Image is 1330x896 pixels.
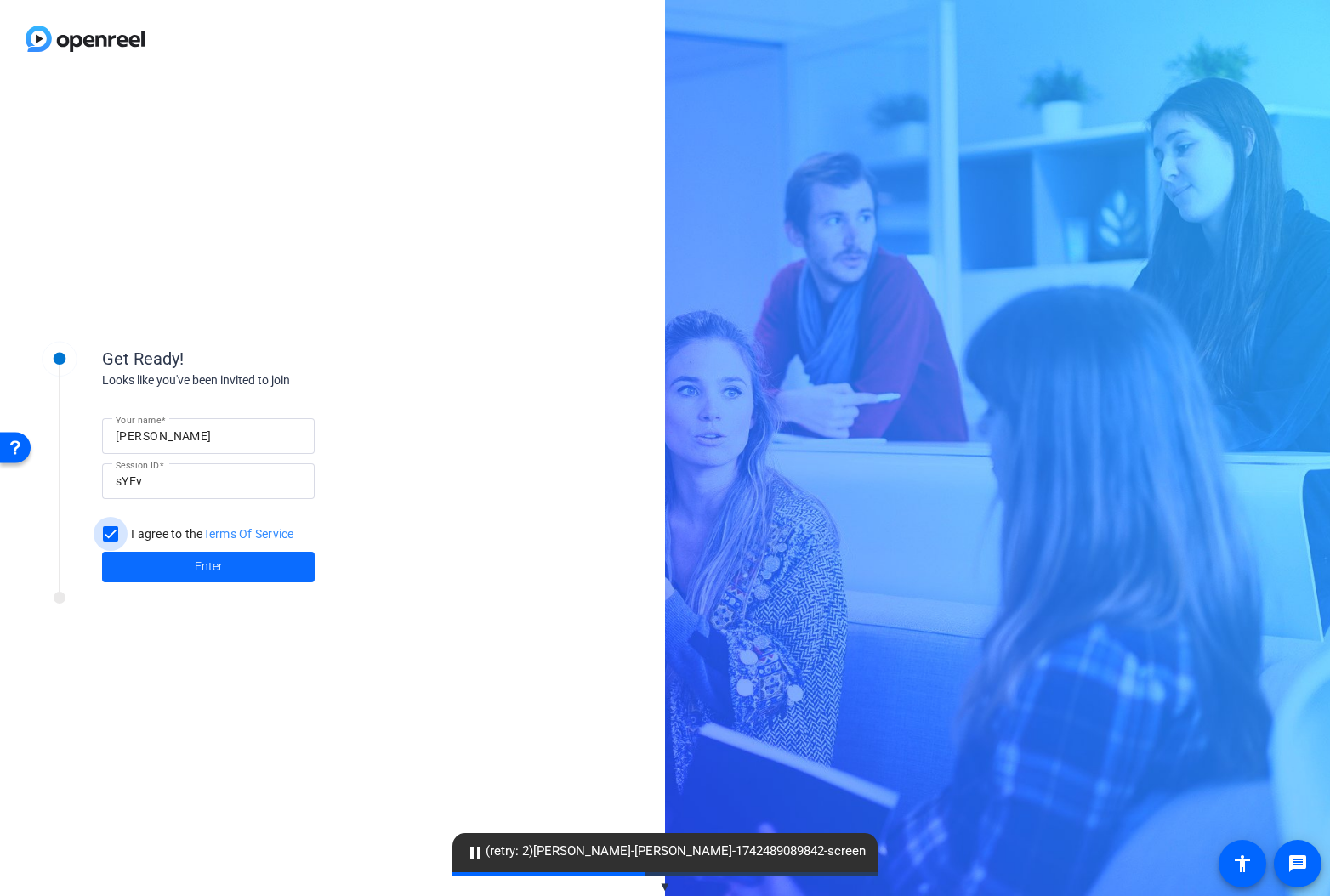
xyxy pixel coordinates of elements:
mat-label: Your name [116,415,161,425]
span: ▼ [659,879,672,894]
a: Terms Of Service [203,527,294,541]
mat-icon: pause [465,842,486,863]
mat-icon: accessibility [1232,853,1253,874]
label: I agree to the [128,525,294,542]
span: (retry: 2) [PERSON_NAME]-[PERSON_NAME]-1742489089842-screen [457,842,874,862]
mat-icon: message [1287,853,1308,874]
div: Get Ready! [102,346,442,371]
mat-label: Session ID [116,460,159,470]
span: Enter [195,558,223,576]
div: Looks like you've been invited to join [102,371,442,389]
button: Enter [102,552,315,582]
